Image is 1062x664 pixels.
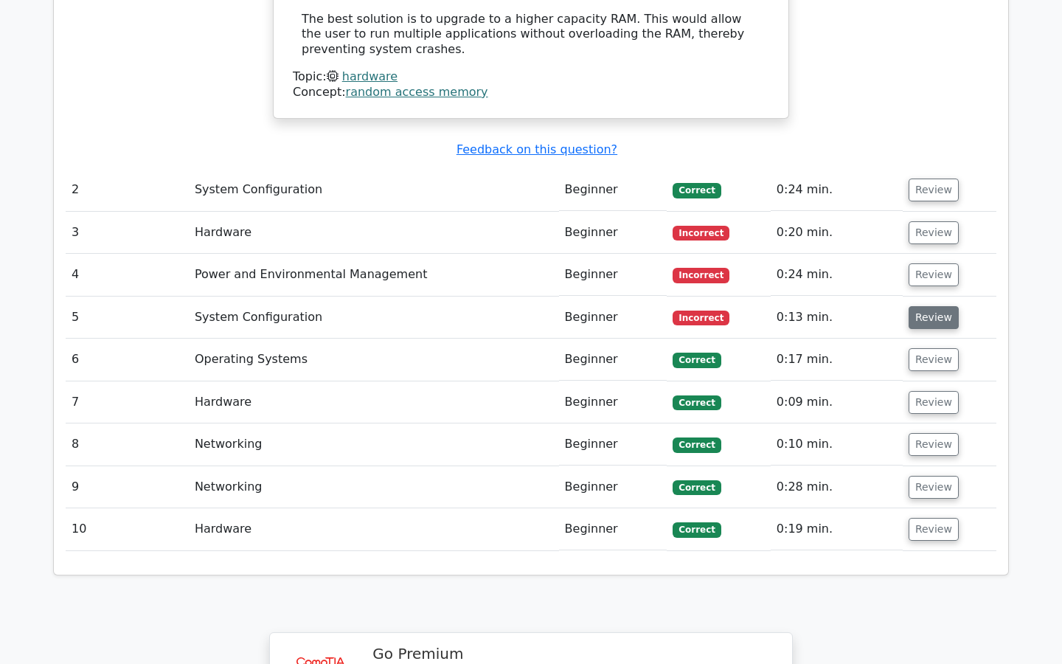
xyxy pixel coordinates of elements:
[66,381,189,423] td: 7
[909,518,959,541] button: Review
[909,348,959,371] button: Review
[559,339,667,381] td: Beginner
[909,306,959,329] button: Review
[189,254,559,296] td: Power and Environmental Management
[66,212,189,254] td: 3
[771,169,903,211] td: 0:24 min.
[771,423,903,466] td: 0:10 min.
[771,254,903,296] td: 0:24 min.
[302,12,760,58] div: The best solution is to upgrade to a higher capacity RAM. This would allow the user to run multip...
[189,381,559,423] td: Hardware
[771,297,903,339] td: 0:13 min.
[189,466,559,508] td: Networking
[771,466,903,508] td: 0:28 min.
[673,395,721,410] span: Correct
[189,508,559,550] td: Hardware
[771,212,903,254] td: 0:20 min.
[342,69,398,83] a: hardware
[66,339,189,381] td: 6
[559,508,667,550] td: Beginner
[559,169,667,211] td: Beginner
[189,212,559,254] td: Hardware
[909,221,959,244] button: Review
[673,311,729,325] span: Incorrect
[771,508,903,550] td: 0:19 min.
[66,254,189,296] td: 4
[559,297,667,339] td: Beginner
[189,169,559,211] td: System Configuration
[909,179,959,201] button: Review
[771,339,903,381] td: 0:17 min.
[559,466,667,508] td: Beginner
[673,268,729,283] span: Incorrect
[559,423,667,466] td: Beginner
[673,480,721,495] span: Correct
[559,381,667,423] td: Beginner
[189,297,559,339] td: System Configuration
[909,476,959,499] button: Review
[189,423,559,466] td: Networking
[189,339,559,381] td: Operating Systems
[909,263,959,286] button: Review
[673,226,729,241] span: Incorrect
[909,391,959,414] button: Review
[559,212,667,254] td: Beginner
[66,466,189,508] td: 9
[457,142,617,156] a: Feedback on this question?
[673,438,721,452] span: Correct
[293,69,769,85] div: Topic:
[66,297,189,339] td: 5
[673,353,721,367] span: Correct
[66,169,189,211] td: 2
[66,508,189,550] td: 10
[673,183,721,198] span: Correct
[909,433,959,456] button: Review
[771,381,903,423] td: 0:09 min.
[559,254,667,296] td: Beginner
[673,522,721,537] span: Correct
[66,423,189,466] td: 8
[293,85,769,100] div: Concept:
[346,85,488,99] a: random access memory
